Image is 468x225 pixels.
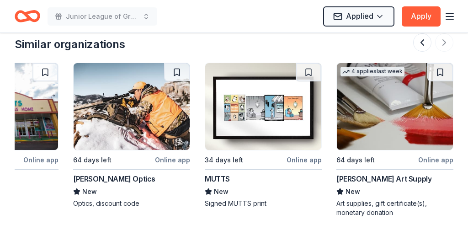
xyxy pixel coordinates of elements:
[15,37,125,52] div: Similar organizations
[418,154,453,166] div: Online app
[346,10,373,22] span: Applied
[336,199,453,217] div: Art supplies, gift certificate(s), monetary donation
[73,155,112,166] div: 64 days left
[73,173,155,184] div: [PERSON_NAME] Optics
[346,186,360,197] span: New
[205,155,243,166] div: 34 days left
[336,155,375,166] div: 64 days left
[23,154,58,166] div: Online app
[336,63,453,217] a: Image for Trekell Art Supply4 applieslast week64 days leftOnline app[PERSON_NAME] Art SupplyNewAr...
[336,173,431,184] div: [PERSON_NAME] Art Supply
[82,186,97,197] span: New
[402,6,441,27] button: Apply
[337,63,453,150] img: Image for Trekell Art Supply
[155,154,190,166] div: Online app
[15,5,40,27] a: Home
[205,63,321,150] img: Image for MUTTS
[287,154,322,166] div: Online app
[48,7,157,26] button: Junior League of Greater [PERSON_NAME] [DATE] Couture
[205,173,230,184] div: MUTTS
[340,67,404,76] div: 4 applies last week
[214,186,229,197] span: New
[74,63,190,150] img: Image for Burris Optics
[205,199,322,208] div: Signed MUTTS print
[73,63,190,208] a: Image for Burris Optics64 days leftOnline app[PERSON_NAME] OpticsNewOptics, discount code
[73,199,190,208] div: Optics, discount code
[66,11,139,22] span: Junior League of Greater [PERSON_NAME] [DATE] Couture
[205,63,322,208] a: Image for MUTTS34 days leftOnline appMUTTSNewSigned MUTTS print
[323,6,394,27] button: Applied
